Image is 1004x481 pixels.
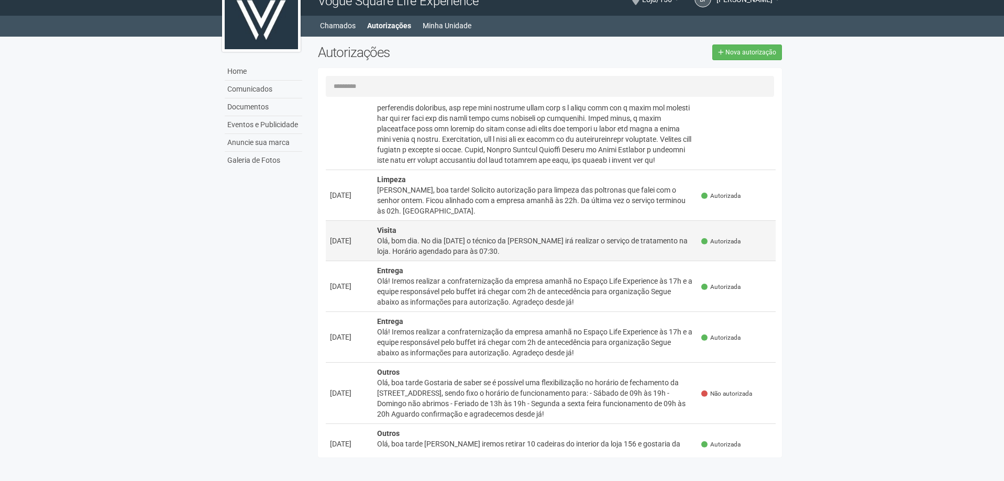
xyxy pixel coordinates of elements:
h2: Autorizações [318,44,542,60]
div: Olá, boa tarde Gostaria de saber se é possível uma flexibilização no horário de fechamento da [ST... [377,377,693,419]
a: Chamados [320,18,356,33]
strong: Outros [377,429,400,438]
div: [DATE] [330,281,369,292]
div: [DATE] [330,190,369,200]
span: Autorizada [701,192,741,200]
span: Autorizada [701,237,741,246]
div: [DATE] [330,332,369,342]
div: Olá, boa tarde [PERSON_NAME] iremos retirar 10 cadeiras do interior da loja 156 e gostaria da aut... [377,439,693,460]
strong: Outros [377,368,400,376]
a: Nova autorização [712,44,782,60]
span: Autorizada [701,440,741,449]
a: Comunicados [225,81,302,98]
a: Anuncie sua marca [225,134,302,152]
div: Olá! Iremos realizar a confraternização da empresa amanhã no Espaço Life Experience às 17h e a eq... [377,327,693,358]
div: [DATE] [330,439,369,449]
a: Autorizações [367,18,411,33]
span: Não autorizada [701,389,752,398]
strong: Limpeza [377,175,406,184]
a: Eventos e Publicidade [225,116,302,134]
span: Autorizada [701,283,741,292]
a: Documentos [225,98,302,116]
span: Autorizada [701,333,741,342]
a: Minha Unidade [423,18,471,33]
strong: Visita [377,226,396,234]
a: Galeria de Fotos [225,152,302,169]
a: Home [225,63,302,81]
div: [DATE] [330,236,369,246]
strong: Entrega [377,317,403,326]
div: [PERSON_NAME], boa tarde! Solicito autorização para limpeza das poltronas que falei com o senhor ... [377,185,693,216]
div: Olá! Iremos realizar a confraternização da empresa amanhã no Espaço Life Experience às 17h e a eq... [377,276,693,307]
span: Nova autorização [725,49,776,56]
div: Olá, bom dia. No dia [DATE] o técnico da [PERSON_NAME] irá realizar o serviço de tratamento na lo... [377,236,693,256]
div: [DATE] [330,388,369,398]
strong: Entrega [377,266,403,275]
